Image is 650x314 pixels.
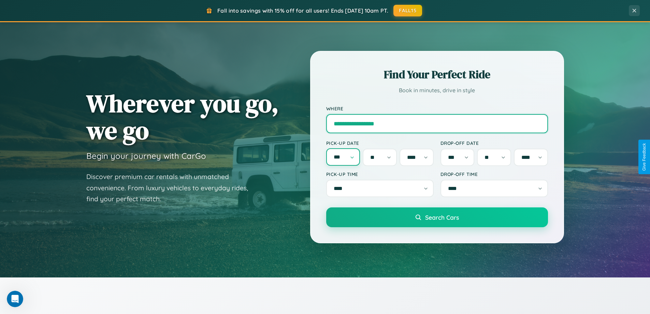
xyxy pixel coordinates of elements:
[425,214,459,221] span: Search Cars
[86,90,279,144] h1: Wherever you go, we go
[326,207,548,227] button: Search Cars
[7,291,23,307] iframe: Intercom live chat
[326,171,434,177] label: Pick-up Time
[326,85,548,95] p: Book in minutes, drive in style
[217,7,388,14] span: Fall into savings with 15% off for all users! Ends [DATE] 10am PT.
[326,67,548,82] h2: Find Your Perfect Ride
[86,151,206,161] h3: Begin your journey with CarGo
[326,106,548,111] label: Where
[326,140,434,146] label: Pick-up Date
[642,143,647,171] div: Give Feedback
[393,5,422,16] button: FALL15
[440,140,548,146] label: Drop-off Date
[86,171,257,205] p: Discover premium car rentals with unmatched convenience. From luxury vehicles to everyday rides, ...
[440,171,548,177] label: Drop-off Time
